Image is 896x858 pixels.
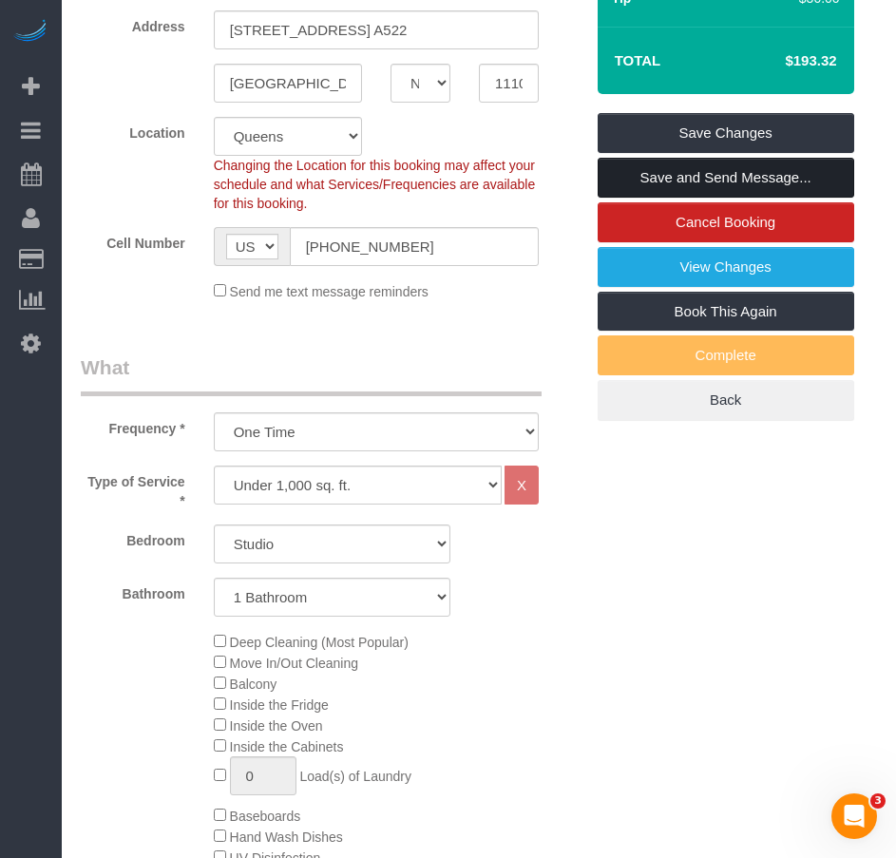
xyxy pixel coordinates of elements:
[870,793,886,809] span: 3
[831,793,877,839] iframe: Intercom live chat
[290,227,539,266] input: Cell Number
[67,10,200,36] label: Address
[230,809,301,824] span: Baseboards
[230,697,329,713] span: Inside the Fridge
[11,19,49,46] img: Automaid Logo
[598,202,854,242] a: Cancel Booking
[214,64,362,103] input: City
[598,292,854,332] a: Book This Again
[67,412,200,438] label: Frequency *
[615,52,661,68] strong: Total
[230,677,277,692] span: Balcony
[67,466,200,510] label: Type of Service *
[230,656,358,671] span: Move In/Out Cleaning
[214,158,536,211] span: Changing the Location for this booking may affect your schedule and what Services/Frequencies are...
[67,578,200,603] label: Bathroom
[598,380,854,420] a: Back
[67,227,200,253] label: Cell Number
[230,739,344,754] span: Inside the Cabinets
[598,247,854,287] a: View Changes
[230,284,429,299] span: Send me text message reminders
[598,158,854,198] a: Save and Send Message...
[728,53,836,69] h4: $193.32
[230,718,323,734] span: Inside the Oven
[67,524,200,550] label: Bedroom
[299,769,411,784] span: Load(s) of Laundry
[479,64,539,103] input: Zip Code
[81,353,542,396] legend: What
[230,635,409,650] span: Deep Cleaning (Most Popular)
[67,117,200,143] label: Location
[230,829,343,845] span: Hand Wash Dishes
[598,113,854,153] a: Save Changes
